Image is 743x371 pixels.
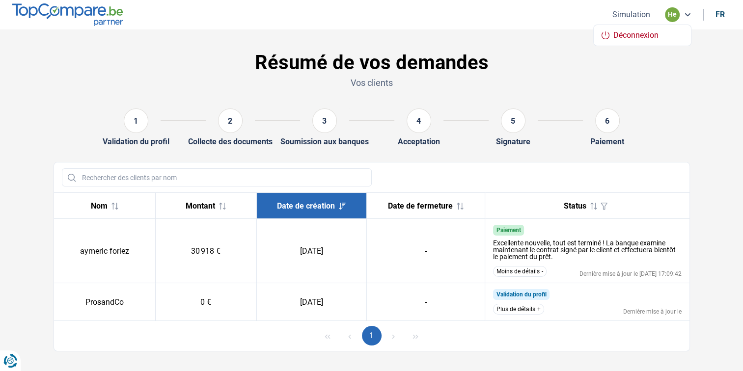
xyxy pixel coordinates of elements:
p: Vos clients [54,77,690,89]
button: First Page [318,326,337,345]
span: Date de fermeture [388,201,453,211]
div: fr [715,10,725,19]
div: Signature [496,137,530,146]
div: Soumission aux banques [280,137,369,146]
button: Déconnexion [599,30,686,40]
div: Acceptation [398,137,440,146]
td: ProsandCo [54,283,156,321]
div: Collecte des documents [188,137,273,146]
button: Moins de détails [493,266,547,277]
button: Last Page [406,326,425,345]
div: 3 [312,108,337,133]
div: 2 [218,108,243,133]
td: 0 € [155,283,257,321]
div: Paiement [590,137,624,146]
span: Date de création [277,201,335,211]
button: Next Page [384,326,403,345]
img: TopCompare.be [12,3,123,26]
div: Validation du profil [103,137,169,146]
button: Previous Page [340,326,359,345]
span: Paiement [496,227,521,234]
h1: Résumé de vos demandes [54,51,690,75]
div: 4 [407,108,431,133]
td: 30 918 € [155,219,257,283]
span: Status [564,201,586,211]
button: Page 1 [362,326,382,345]
div: Excellente nouvelle, tout est terminé ! La banque examine maintenant le contrat signé par le clie... [493,239,682,260]
div: 6 [595,108,620,133]
button: Simulation [609,9,653,20]
span: Validation du profil [496,291,546,298]
span: Déconnexion [613,30,659,40]
input: Rechercher des clients par nom [62,168,372,186]
button: Plus de détails [493,304,544,315]
span: Montant [186,201,215,211]
div: he [665,7,680,22]
td: - [366,219,485,283]
td: aymeric foriez [54,219,156,283]
div: Dernière mise à jour le [DATE] 17:09:42 [579,271,682,277]
td: - [366,283,485,321]
div: 1 [124,108,148,133]
td: [DATE] [257,219,366,283]
div: Dernière mise à jour le [623,309,682,315]
span: Nom [91,201,108,211]
div: 5 [501,108,525,133]
td: [DATE] [257,283,366,321]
